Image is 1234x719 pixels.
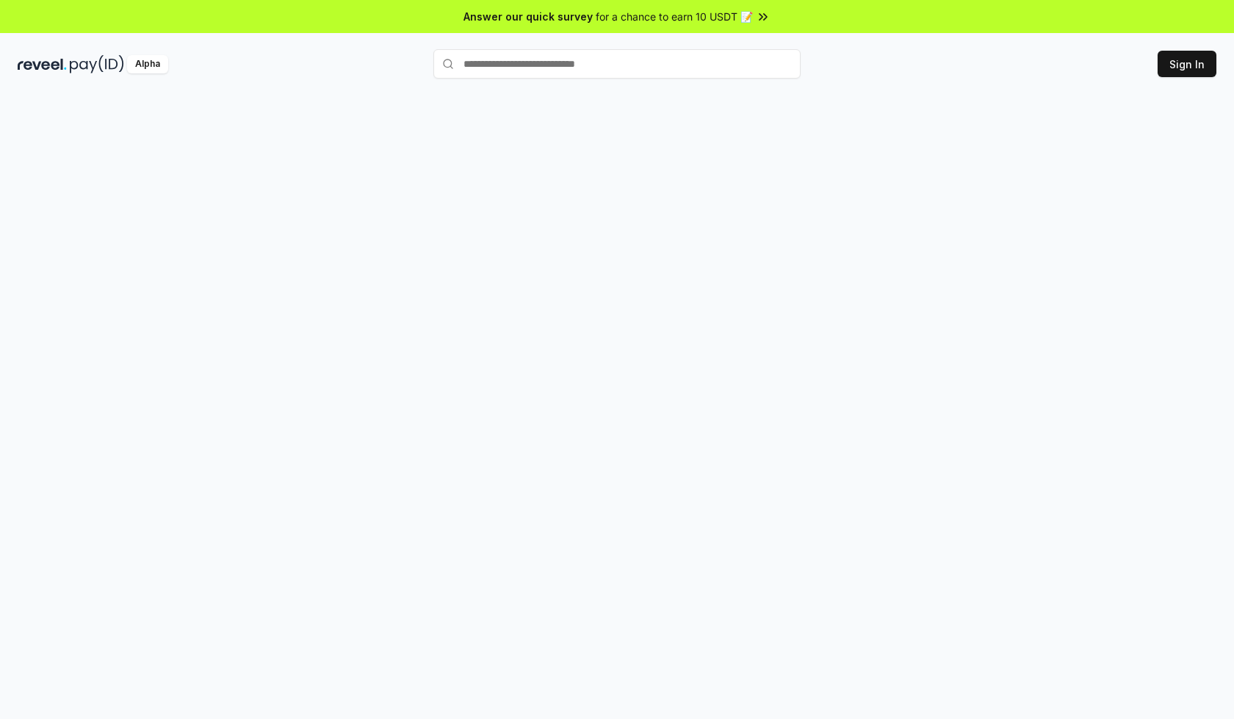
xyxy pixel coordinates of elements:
[18,55,67,73] img: reveel_dark
[596,9,753,24] span: for a chance to earn 10 USDT 📝
[463,9,593,24] span: Answer our quick survey
[127,55,168,73] div: Alpha
[1158,51,1216,77] button: Sign In
[70,55,124,73] img: pay_id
